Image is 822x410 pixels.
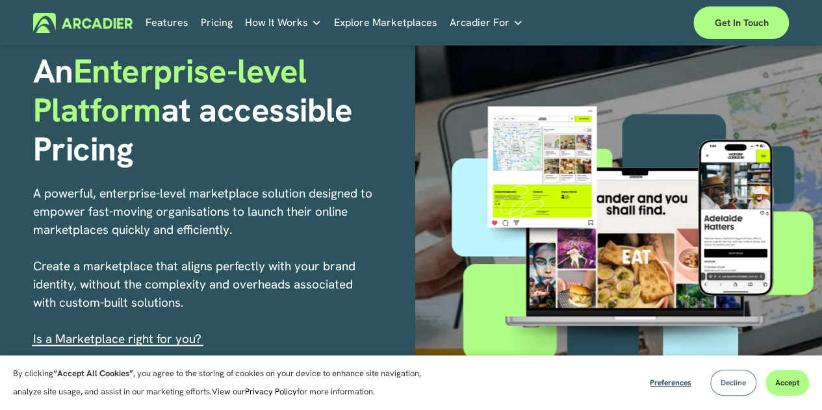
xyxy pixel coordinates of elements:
[650,378,691,388] span: Preferences
[693,6,789,39] a: Get in touch
[36,331,201,347] a: s a Marketplace right for you?
[201,13,233,33] a: Pricing
[33,49,315,131] span: Enterprise-level Platform
[245,386,297,397] a: Privacy Policy
[33,51,407,168] h1: An at accessible Pricing
[13,365,435,401] p: By clicking , you agree to the storing of cookies on your device to enhance site navigation, anal...
[757,348,822,410] iframe: Chat Widget
[33,185,375,348] p: A powerful, enterprise-level marketplace solution designed to empower fast-moving organisations t...
[334,13,437,33] a: Explore Marketplaces
[33,331,201,347] span: I
[450,14,509,32] span: Arcadier For
[721,378,746,388] span: Decline
[245,14,308,32] span: How It Works
[450,13,523,33] a: folder dropdown
[33,13,133,33] img: Arcadier
[640,370,701,396] button: Preferences
[53,368,133,379] strong: “Accept All Cookies”
[146,13,188,33] a: Features
[710,370,756,396] button: Decline
[245,13,322,33] a: folder dropdown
